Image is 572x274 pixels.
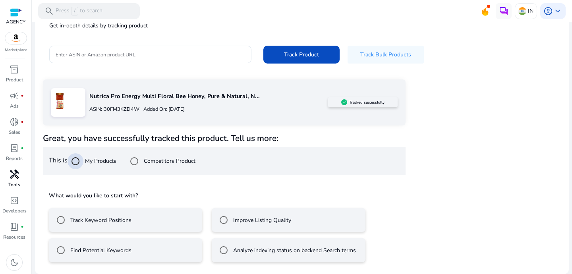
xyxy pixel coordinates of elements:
p: Tools [8,181,20,188]
span: code_blocks [10,196,19,205]
label: Find Potential Keywords [69,246,131,255]
button: Track Product [263,46,340,64]
p: IN [528,4,533,18]
span: campaign [10,91,19,100]
span: keyboard_arrow_down [553,6,562,16]
p: Developers [2,207,27,214]
label: Track Keyword Positions [69,216,131,224]
span: book_4 [10,222,19,232]
img: sellerapp_active [341,99,347,105]
p: Press to search [56,7,102,15]
label: Competitors Product [142,157,195,165]
span: inventory_2 [10,65,19,74]
span: donut_small [10,117,19,127]
p: Marketplace [5,47,27,53]
img: in.svg [518,7,526,15]
p: Product [6,76,23,83]
p: Nutrica Pro Energy Multi Floral Bee Honey, Pure & Natural, N... [89,92,328,101]
h5: Tracked successfully [349,100,385,105]
p: AGENCY [6,18,25,25]
span: fiber_manual_record [21,147,24,150]
h5: What would you like to start with? [49,192,400,200]
label: My Products [83,157,116,165]
label: Analyze indexing status on backend Search terms [232,246,356,255]
span: handyman [10,170,19,179]
span: account_circle [543,6,553,16]
img: 41dsTDVV8OL.jpg [51,92,69,110]
h4: Great, you have successfully tracked this product. Tell us more: [43,133,406,143]
span: Track Product [284,50,319,59]
p: Added On: [DATE] [139,106,185,113]
span: lab_profile [10,143,19,153]
span: fiber_manual_record [21,225,24,228]
div: This is [43,147,406,175]
span: fiber_manual_record [21,94,24,97]
p: Resources [3,233,25,241]
p: Get in-depth details by tracking product [49,21,555,30]
img: amazon.svg [5,32,27,44]
span: Track Bulk Products [360,50,411,59]
span: / [71,7,78,15]
span: search [44,6,54,16]
p: Ads [10,102,19,110]
label: Improve Listing Quality [232,216,291,224]
button: Track Bulk Products [348,46,424,64]
span: dark_mode [10,258,19,267]
p: ASIN: B0FM3KZD4W [89,106,139,113]
span: fiber_manual_record [21,120,24,123]
p: Sales [9,129,20,136]
p: Reports [6,155,23,162]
